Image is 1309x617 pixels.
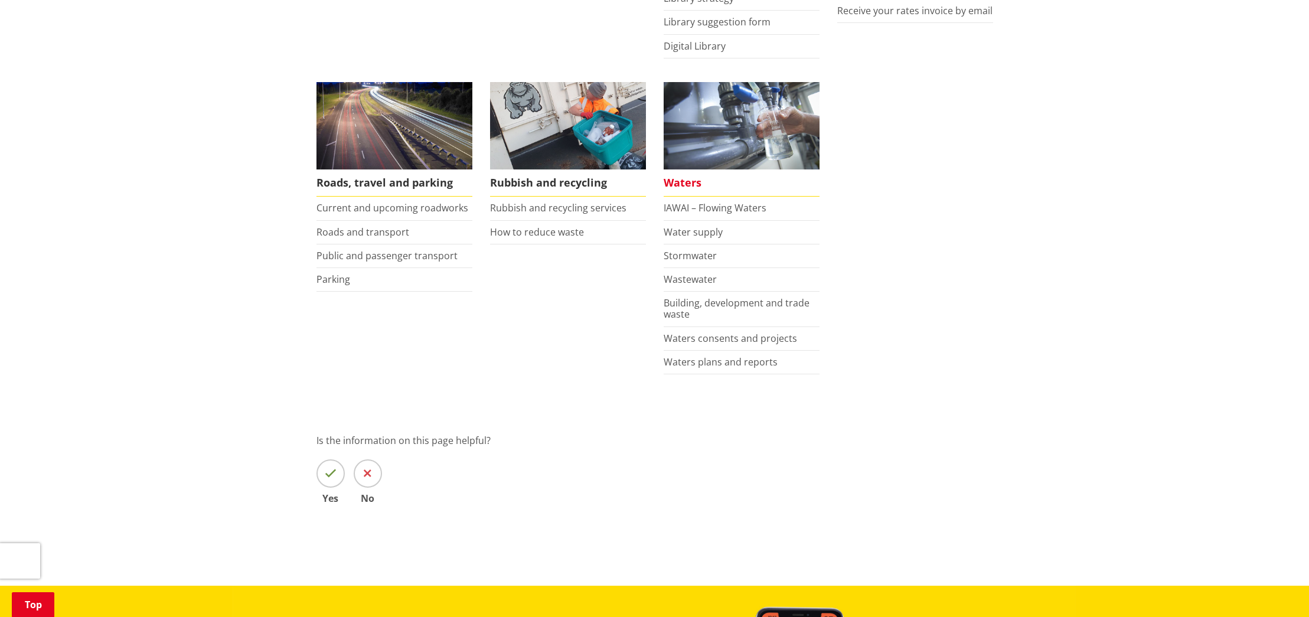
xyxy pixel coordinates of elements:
a: Waters plans and reports [664,355,778,368]
a: Roads, travel and parking Roads, travel and parking [316,82,472,197]
span: Rubbish and recycling [490,169,646,197]
span: Waters [664,169,820,197]
a: Water supply [664,226,723,239]
span: Yes [316,494,345,503]
a: Wastewater [664,273,717,286]
span: Roads, travel and parking [316,169,472,197]
a: Waters consents and projects [664,332,797,345]
iframe: Messenger Launcher [1255,567,1297,610]
a: Digital Library [664,40,726,53]
a: Library suggestion form [664,15,771,28]
a: Stormwater [664,249,717,262]
a: Waters [664,82,820,197]
a: Current and upcoming roadworks [316,201,468,214]
a: Public and passenger transport [316,249,458,262]
a: Top [12,592,54,617]
a: Building, development and trade waste [664,296,809,321]
a: How to reduce waste [490,226,584,239]
img: Water treatment [664,82,820,170]
p: Is the information on this page helpful? [316,433,993,448]
a: Rubbish and recycling services [490,201,626,214]
span: No [354,494,382,503]
a: Receive your rates invoice by email [837,4,993,17]
a: Parking [316,273,350,286]
a: Rubbish and recycling [490,82,646,197]
a: Roads and transport [316,226,409,239]
img: Roads, travel and parking [316,82,472,170]
img: Rubbish and recycling [490,82,646,170]
a: IAWAI – Flowing Waters [664,201,766,214]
